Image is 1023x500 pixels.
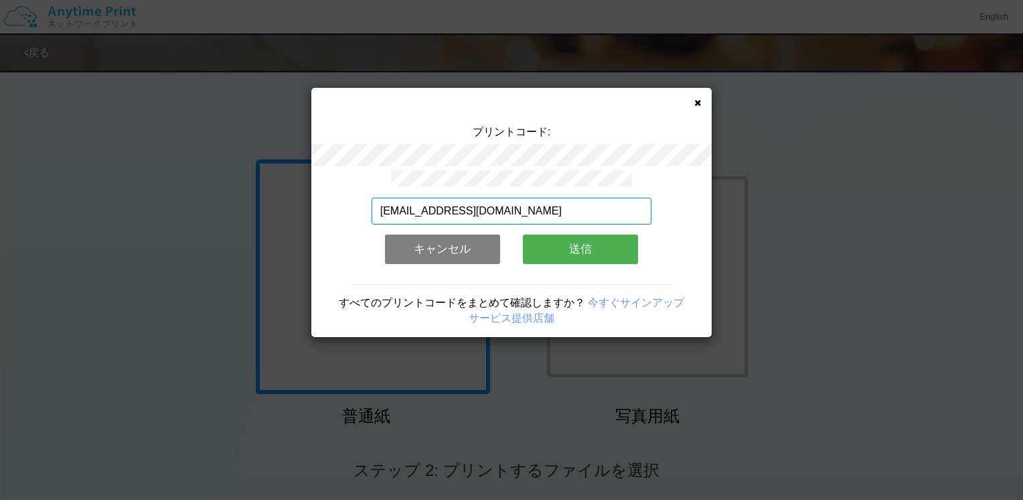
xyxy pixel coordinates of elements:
button: キャンセル [385,235,500,264]
span: すべてのプリントコードをまとめて確認しますか？ [339,297,585,308]
span: プリントコード: [473,126,550,137]
a: サービス提供店舗 [469,312,554,324]
a: 今すぐサインアップ [588,297,684,308]
button: 送信 [523,235,638,264]
input: メールアドレス [372,198,652,225]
